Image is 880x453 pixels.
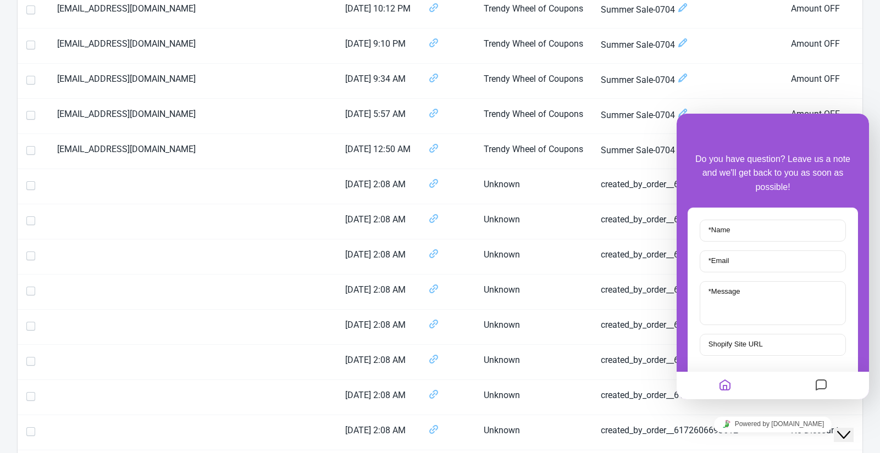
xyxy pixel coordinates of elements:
iframe: chat widget [834,409,869,442]
td: [EMAIL_ADDRESS][DOMAIN_NAME] [48,99,336,134]
td: created_by_order__6167119692012 [592,345,782,380]
iframe: chat widget [677,412,869,437]
td: created_by_order__6168162500844 [592,275,782,310]
span: Summer Sale-0704 [601,37,773,52]
td: [DATE] 2:08 AM [336,169,419,204]
td: [DATE] 2:08 AM [336,275,419,310]
td: created_by_order__6172468117740 [592,169,782,204]
td: [EMAIL_ADDRESS][DOMAIN_NAME] [48,64,336,99]
span: Summer Sale-0704 [601,108,773,122]
td: Trendy Wheel of Coupons [475,64,592,99]
td: [DATE] 12:50 AM [336,134,419,169]
td: Amount OFF [782,29,855,64]
td: Trendy Wheel of Coupons [475,134,592,169]
td: Unknown [475,275,592,310]
td: [DATE] 2:08 AM [336,310,419,345]
td: Unknown [475,169,592,204]
td: Unknown [475,204,592,239]
td: [DATE] 2:08 AM [336,345,419,380]
td: Unknown [475,310,592,345]
td: [DATE] 5:57 AM [336,99,419,134]
td: Unknown [475,380,592,415]
td: Unknown [475,415,592,450]
td: created_by_order__6167823384812 [592,310,782,345]
span: Summer Sale-0704 [601,72,773,87]
td: created_by_order__6166920986860 [592,380,782,415]
td: [DATE] 2:08 AM [336,380,419,415]
td: Unknown [475,345,592,380]
td: [DATE] 2:08 AM [336,204,419,239]
span: Summer Sale-0704 [601,143,773,158]
td: [DATE] 2:08 AM [336,239,419,275]
td: created_by_order__6167586275564 [592,204,782,239]
span: Summer Sale-0704 [601,2,773,17]
td: Amount OFF [782,64,855,99]
td: [EMAIL_ADDRESS][DOMAIN_NAME] [48,134,336,169]
td: Amount OFF [782,99,855,134]
iframe: chat widget [677,114,869,399]
td: Unknown [475,239,592,275]
td: created_by_order__6172606693612 [592,415,782,450]
td: created_by_order__6172586705132 [592,239,782,275]
td: [DATE] 9:34 AM [336,64,419,99]
td: [DATE] 2:08 AM [336,415,419,450]
td: Trendy Wheel of Coupons [475,29,592,64]
td: [DATE] 9:10 PM [336,29,419,64]
td: [EMAIL_ADDRESS][DOMAIN_NAME] [48,29,336,64]
td: Trendy Wheel of Coupons [475,99,592,134]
